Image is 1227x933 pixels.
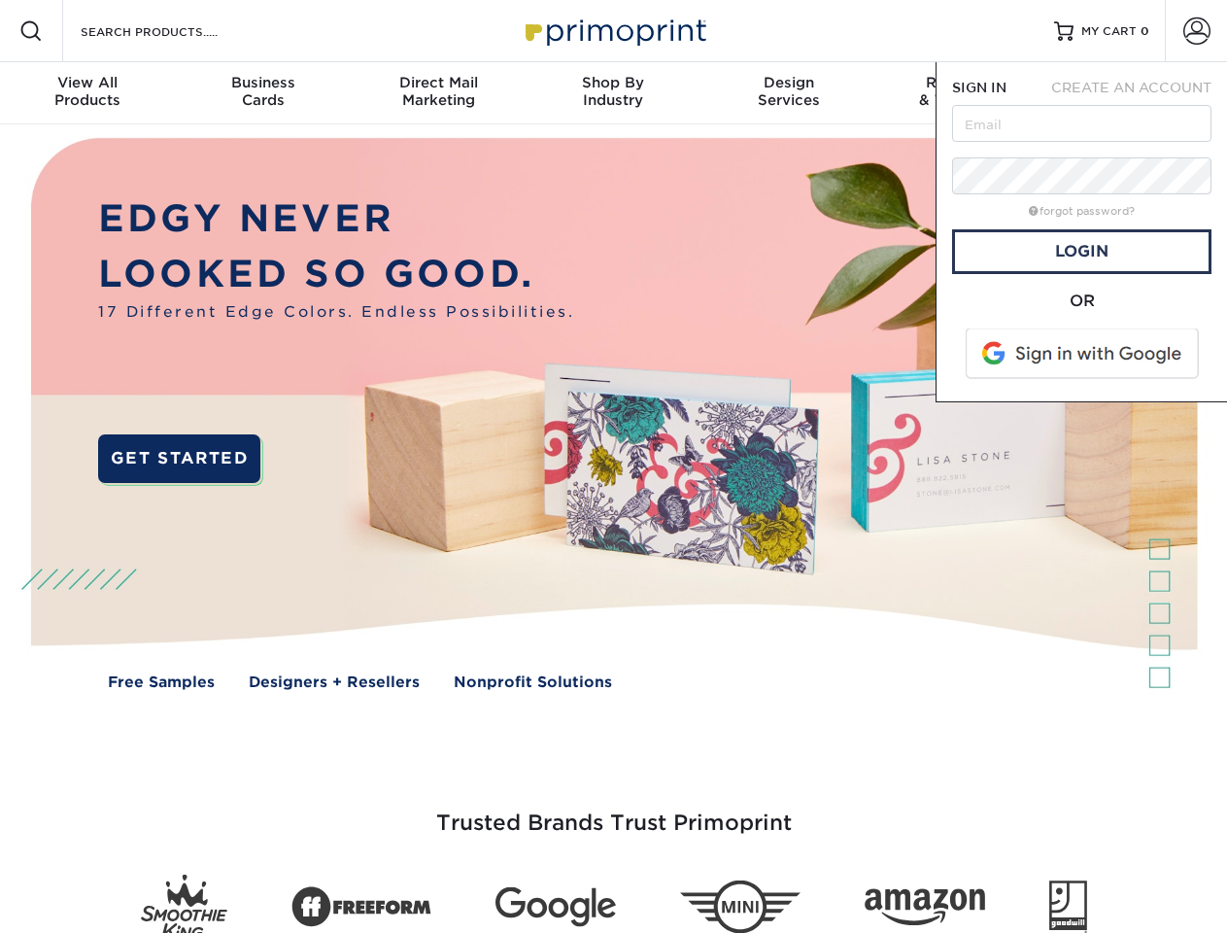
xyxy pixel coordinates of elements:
span: Direct Mail [351,74,526,91]
a: Login [952,229,1211,274]
a: Nonprofit Solutions [454,672,612,694]
img: Goodwill [1049,881,1087,933]
p: LOOKED SO GOOD. [98,247,574,302]
img: Google [495,887,616,927]
span: 0 [1141,24,1149,38]
div: Industry [526,74,700,109]
span: CREATE AN ACCOUNT [1051,80,1211,95]
a: Direct MailMarketing [351,62,526,124]
span: Shop By [526,74,700,91]
div: Cards [175,74,350,109]
div: OR [952,290,1211,313]
a: Resources& Templates [876,62,1051,124]
span: SIGN IN [952,80,1006,95]
span: Resources [876,74,1051,91]
input: Email [952,105,1211,142]
a: DesignServices [701,62,876,124]
span: MY CART [1081,23,1137,40]
span: Business [175,74,350,91]
input: SEARCH PRODUCTS..... [79,19,268,43]
h3: Trusted Brands Trust Primoprint [46,764,1182,859]
img: Primoprint [517,10,711,52]
a: Shop ByIndustry [526,62,700,124]
a: forgot password? [1029,205,1135,218]
iframe: Google Customer Reviews [5,874,165,926]
a: GET STARTED [98,434,260,483]
span: Design [701,74,876,91]
p: EDGY NEVER [98,191,574,247]
span: 17 Different Edge Colors. Endless Possibilities. [98,301,574,324]
img: Amazon [865,889,985,926]
a: Free Samples [108,672,215,694]
div: Services [701,74,876,109]
a: BusinessCards [175,62,350,124]
a: Designers + Resellers [249,672,420,694]
div: & Templates [876,74,1051,109]
div: Marketing [351,74,526,109]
